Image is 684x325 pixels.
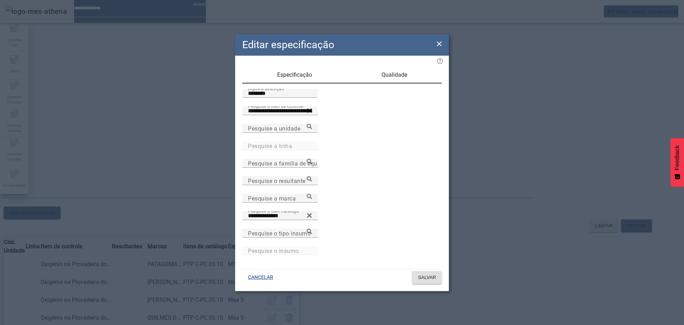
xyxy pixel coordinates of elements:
[242,37,334,52] h2: Editar especificação
[248,159,312,168] input: Number
[242,271,279,284] button: CANCELAR
[412,271,442,284] button: SALVAR
[248,230,311,237] mat-label: Pesquise o tipo insumo
[248,274,273,281] span: CANCELAR
[248,124,312,133] input: Number
[382,72,407,78] span: Qualidade
[248,142,292,149] mat-label: Pesquise a linha
[248,247,312,255] input: Number
[248,247,299,254] mat-label: Pesquise o insumo
[248,194,312,203] input: Number
[248,103,304,108] mat-label: Pesquise o item de controle
[670,138,684,187] button: Feedback - Mostrar pesquisa
[418,274,436,281] span: SALVAR
[248,177,306,184] mat-label: Pesquise o resultante
[248,107,312,115] input: Number
[248,229,312,238] input: Number
[248,142,312,150] input: Number
[277,72,312,78] span: Especificação
[248,177,312,185] input: Number
[674,145,680,170] span: Feedback
[248,208,299,213] mat-label: Pesquise o item catálogo
[248,86,284,91] mat-label: Digite a descrição
[248,125,300,132] mat-label: Pesquise a unidade
[248,160,343,167] mat-label: Pesquise a família de equipamento
[248,212,312,220] input: Number
[248,195,296,202] mat-label: Pesquise a marca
